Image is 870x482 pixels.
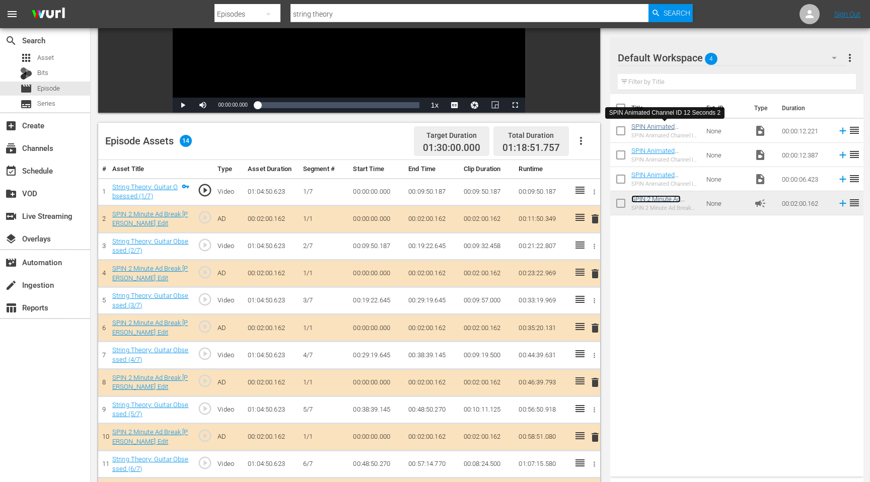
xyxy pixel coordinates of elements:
[754,173,766,185] span: Video
[24,3,72,26] img: ans4CAIJ8jUAAAAAAAAAAAAAAAAAAAAAAAAgQb4GAAAAAAAAAAAAAAAAAAAAAAAAJMjXAAAAAAAAAAAAAAAAAAAAAAAAgAT5G...
[244,396,299,423] td: 01:04:50.623
[404,232,460,260] td: 00:19:22.645
[244,342,299,369] td: 01:04:50.623
[5,302,17,314] span: Reports
[213,342,244,369] td: Video
[754,197,766,209] span: Ad
[589,431,601,443] span: delete
[837,149,848,160] svg: Add to Episode
[631,147,697,170] a: SPIN Animated Channel ID 12 Seconds 3
[844,52,856,64] span: more_vert
[702,191,750,215] td: None
[589,430,601,444] button: delete
[213,314,244,342] td: AD
[515,451,570,478] td: 01:07:15.580
[748,94,776,122] th: Type
[631,171,694,194] a: SPIN Animated Channel ID 6 Seconds 1
[631,94,700,122] th: Title
[702,119,750,143] td: None
[213,423,244,450] td: AD
[197,428,212,443] span: play_circle_outline
[218,102,247,108] span: 00:00:00.000
[589,266,601,281] button: delete
[349,369,404,396] td: 00:00:00.000
[589,212,601,226] button: delete
[485,98,505,113] button: Picture-in-Picture
[112,292,189,309] a: String Theory: Guitar Obsessed (3/7)
[445,98,465,113] button: Captions
[702,143,750,167] td: None
[98,342,108,369] td: 7
[460,205,515,232] td: 00:02:00.162
[404,205,460,232] td: 00:02:00.162
[180,135,192,147] span: 14
[502,128,560,142] div: Total Duration
[299,232,349,260] td: 2/7
[705,48,717,69] span: 4
[460,369,515,396] td: 00:02:00.162
[5,210,17,222] span: Live Streaming
[197,292,212,307] span: play_circle_outline
[631,195,697,218] a: SPIN 2 Minute Ad Break [PERSON_NAME] Edit
[349,423,404,450] td: 00:00:00.000
[98,160,108,179] th: #
[5,165,17,177] span: Schedule
[460,287,515,314] td: 00:09:57.000
[589,322,601,334] span: delete
[664,4,690,22] span: Search
[515,287,570,314] td: 00:33:19.969
[20,98,32,110] span: Series
[502,142,560,153] span: 01:18:51.757
[213,451,244,478] td: Video
[778,167,833,191] td: 00:00:06.423
[5,257,17,269] span: Automation
[349,205,404,232] td: 00:00:00.000
[98,205,108,232] td: 2
[98,178,108,205] td: 1
[424,98,445,113] button: Playback Rate
[848,173,860,185] span: reorder
[589,213,601,225] span: delete
[112,237,189,255] a: String Theory: Guitar Obsessed (2/7)
[98,396,108,423] td: 9
[112,455,189,472] a: String Theory: Guitar Obsessed (6/7)
[244,314,299,342] td: 00:02:00.162
[404,287,460,314] td: 00:29:19.645
[98,314,108,342] td: 6
[754,149,766,161] span: Video
[299,287,349,314] td: 3/7
[404,160,460,179] th: End Time
[515,205,570,232] td: 00:11:50.349
[213,160,244,179] th: Type
[589,320,601,335] button: delete
[515,314,570,342] td: 00:35:20.131
[299,205,349,232] td: 1/1
[460,396,515,423] td: 00:10:11.125
[98,423,108,450] td: 10
[244,451,299,478] td: 01:04:50.623
[5,233,17,245] span: Overlays
[197,455,212,470] span: play_circle_outline
[112,183,178,200] a: String Theory: Guitar Obsessed (1/7)
[299,396,349,423] td: 5/7
[299,451,349,478] td: 6/7
[5,188,17,200] span: VOD
[37,68,48,78] span: Bits
[37,84,60,94] span: Episode
[848,124,860,136] span: reorder
[197,265,212,280] span: play_circle_outline
[844,46,856,70] button: more_vert
[465,98,485,113] button: Jump To Time
[299,178,349,205] td: 1/7
[37,53,54,63] span: Asset
[299,342,349,369] td: 4/7
[404,396,460,423] td: 00:48:50.270
[837,198,848,209] svg: Add to Episode
[112,401,189,418] a: String Theory: Guitar Obsessed (5/7)
[700,94,748,122] th: Ext. ID
[404,178,460,205] td: 00:09:50.187
[515,396,570,423] td: 00:56:50.918
[404,423,460,450] td: 00:02:00.162
[37,99,55,109] span: Series
[5,142,17,154] span: Channels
